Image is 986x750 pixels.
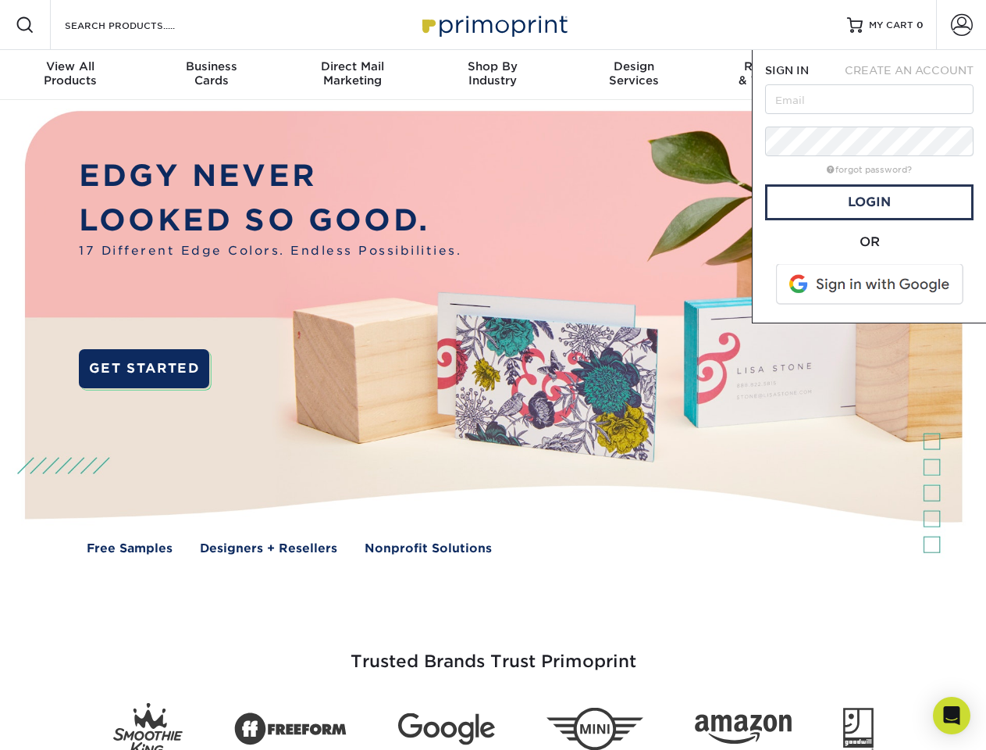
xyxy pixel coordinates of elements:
a: Designers + Resellers [200,540,337,558]
div: & Templates [704,59,845,87]
a: BusinessCards [141,50,281,100]
p: EDGY NEVER [79,154,461,198]
div: Industry [422,59,563,87]
div: Services [564,59,704,87]
span: Business [141,59,281,73]
a: Free Samples [87,540,173,558]
a: Resources& Templates [704,50,845,100]
span: 17 Different Edge Colors. Endless Possibilities. [79,242,461,260]
span: Design [564,59,704,73]
span: SIGN IN [765,64,809,77]
span: Shop By [422,59,563,73]
a: Nonprofit Solutions [365,540,492,558]
div: Open Intercom Messenger [933,697,970,734]
img: Google [398,713,495,745]
input: Email [765,84,974,114]
a: Direct MailMarketing [282,50,422,100]
span: MY CART [869,19,913,32]
div: Marketing [282,59,422,87]
input: SEARCH PRODUCTS..... [63,16,215,34]
span: Direct Mail [282,59,422,73]
div: OR [765,233,974,252]
a: Login [765,184,974,220]
a: Shop ByIndustry [422,50,563,100]
img: Amazon [695,715,792,745]
img: Goodwill [843,708,874,750]
h3: Trusted Brands Trust Primoprint [37,614,950,691]
p: LOOKED SO GOOD. [79,198,461,243]
a: DesignServices [564,50,704,100]
div: Cards [141,59,281,87]
a: forgot password? [827,165,912,175]
span: Resources [704,59,845,73]
img: Primoprint [415,8,571,41]
span: 0 [917,20,924,30]
span: CREATE AN ACCOUNT [845,64,974,77]
a: GET STARTED [79,349,209,388]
